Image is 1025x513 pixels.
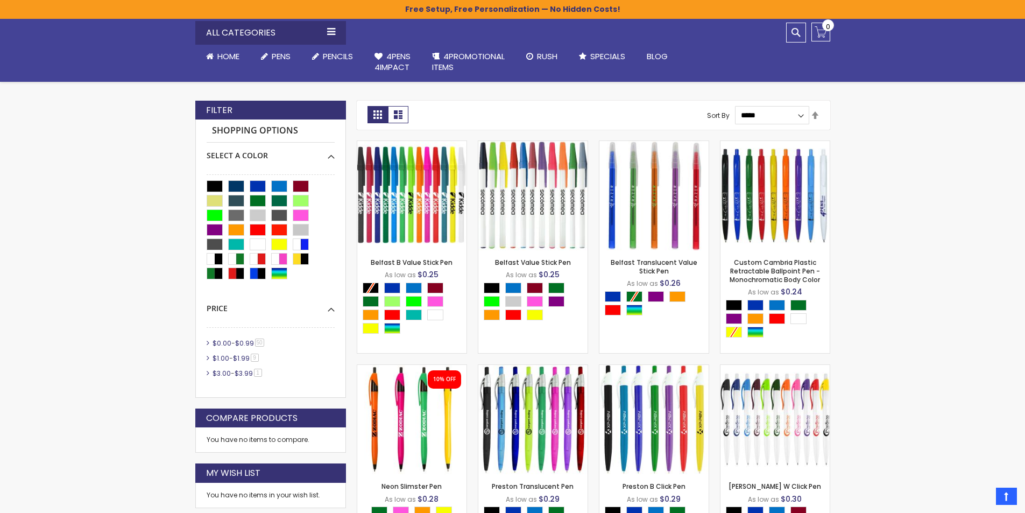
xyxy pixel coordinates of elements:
span: $0.24 [781,286,802,297]
a: Specials [568,45,636,68]
span: Rush [537,51,557,62]
a: Belfast Value Stick Pen [495,258,571,267]
div: You have no items in your wish list. [207,491,335,500]
div: Burgundy [427,283,443,293]
div: Yellow [527,310,543,320]
div: Select A Color [726,300,830,340]
strong: Filter [206,104,232,116]
div: All Categories [195,21,346,45]
a: $1.00-$1.999 [210,354,263,363]
span: $1.00 [213,354,229,363]
div: White [427,310,443,320]
span: $0.30 [781,494,802,504]
div: Yellow [363,323,379,334]
a: Belfast Value Stick Pen [478,140,588,150]
div: Select A Color [605,291,709,318]
div: Select A Color [207,143,335,161]
a: 4PROMOTIONALITEMS [421,45,515,80]
span: 1 [254,369,262,377]
span: $0.99 [235,339,254,348]
img: Preston Translucent Pen [478,365,588,474]
span: $3.99 [235,369,253,378]
span: $0.28 [418,494,439,504]
div: Purple [726,313,742,324]
div: Pink [427,296,443,307]
a: Custom Cambria Plastic Retractable Ballpoint Pen - Monochromatic Body Color [730,258,820,284]
span: $1.99 [233,354,250,363]
span: 50 [255,339,264,347]
span: As low as [506,270,537,279]
img: Belfast B Value Stick Pen [357,141,466,250]
a: Belfast Translucent Value Stick Pen [611,258,697,276]
div: Teal [406,310,422,320]
div: Lime Green [406,296,422,307]
div: Assorted [384,323,400,334]
div: Assorted [747,327,764,338]
a: Pencils [301,45,364,68]
div: Red [384,310,400,320]
div: Blue Light [505,283,521,293]
a: 0 [811,23,830,41]
strong: Compare Products [206,412,298,424]
strong: Grid [367,106,388,123]
div: Pink [527,296,543,307]
div: Assorted [626,305,642,315]
span: Pencils [323,51,353,62]
a: $0.00-$0.9950 [210,339,268,348]
div: Select A Color [484,283,588,323]
a: Home [195,45,250,68]
span: As low as [627,495,658,504]
a: Custom Cambria Plastic Retractable Ballpoint Pen - Monochromatic Body Color [720,140,830,150]
a: 4Pens4impact [364,45,421,80]
a: Neon Slimster Pen [357,364,466,374]
img: Belfast Translucent Value Stick Pen [599,141,709,250]
a: Neon Slimster Pen [381,482,442,491]
div: Green Light [384,296,400,307]
div: Lime Green [484,296,500,307]
span: $0.29 [539,494,560,504]
a: Belfast B Value Stick Pen [357,140,466,150]
span: Pens [272,51,291,62]
span: 4Pens 4impact [374,51,411,73]
span: 4PROMOTIONAL ITEMS [432,51,505,73]
span: Specials [590,51,625,62]
span: As low as [385,495,416,504]
div: Select A Color [363,283,466,336]
img: Preston B Click Pen [599,365,709,474]
div: White [790,313,807,324]
img: Custom Cambria Plastic Retractable Ballpoint Pen - Monochromatic Body Color [720,141,830,250]
span: $0.25 [539,269,560,280]
label: Sort By [707,110,730,120]
strong: My Wish List [206,467,260,479]
span: $3.00 [213,369,231,378]
div: Blue [605,291,621,302]
span: $0.25 [418,269,439,280]
div: Black [726,300,742,311]
a: Preston Translucent Pen [492,482,574,491]
div: Green [548,283,564,293]
span: 9 [251,354,259,362]
div: Purple [548,296,564,307]
span: Blog [647,51,668,62]
div: Orange [669,291,685,302]
a: Belfast B Value Stick Pen [371,258,453,267]
div: Red [505,310,521,320]
div: Red [769,313,785,324]
span: As low as [385,270,416,279]
div: Grey Light [505,296,521,307]
div: Purple [648,291,664,302]
img: Belfast Value Stick Pen [478,141,588,250]
div: You have no items to compare. [195,427,346,453]
img: Neon Slimster Pen [357,365,466,474]
a: Blog [636,45,678,68]
span: $0.26 [660,278,681,289]
span: As low as [748,287,779,297]
div: Blue [384,283,400,293]
div: Blue Light [406,283,422,293]
a: Preston Translucent Pen [478,364,588,374]
a: Preston B Click Pen [623,482,685,491]
span: As low as [627,279,658,288]
div: Orange [363,310,379,320]
a: Belfast Translucent Value Stick Pen [599,140,709,150]
a: Pens [250,45,301,68]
